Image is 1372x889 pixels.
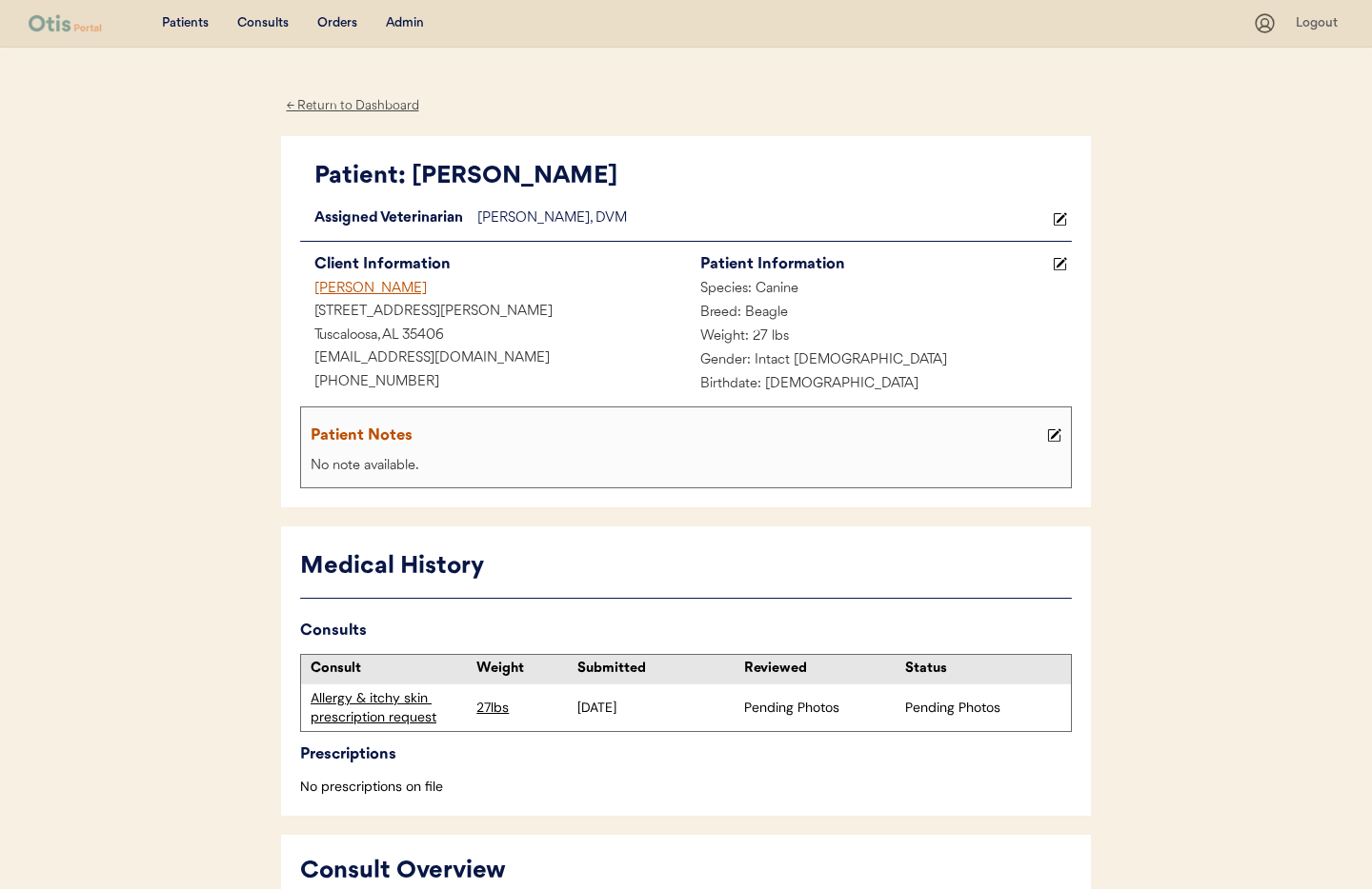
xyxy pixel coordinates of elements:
div: [PHONE_NUMBER] [300,371,686,395]
div: [PERSON_NAME], DVM [477,207,1048,231]
div: 27lbs [476,699,573,718]
div: [EMAIL_ADDRESS][DOMAIN_NAME] [300,347,686,371]
div: Medical History [300,549,1072,585]
div: Pending Photos [744,699,900,718]
div: Species: Canine [686,278,1072,302]
div: [STREET_ADDRESS][PERSON_NAME] [300,301,686,325]
div: Pending Photos [905,699,1061,718]
div: Patient: [PERSON_NAME] [314,159,1072,195]
div: Orders [317,14,357,33]
div: Client Information [314,251,686,278]
div: Tuscaloosa, AL 35406 [300,325,686,348]
div: Consult [311,660,467,679]
div: [DATE] [577,699,734,718]
div: Gender: Intact [DEMOGRAPHIC_DATA] [686,349,1072,373]
div: Assigned Veterinarian [300,207,477,231]
div: ← Return to Dashboard [281,95,424,117]
div: Status [905,660,1061,679]
div: Logout [1296,14,1343,33]
div: Patient Information [700,251,1048,278]
div: Prescriptions [300,741,1072,768]
div: No prescriptions on file [300,778,1072,797]
div: Submitted [577,660,734,679]
div: Consults [300,618,1072,644]
div: Birthdate: [DEMOGRAPHIC_DATA] [686,373,1072,397]
div: Weight [476,660,573,679]
div: Weight: 27 lbs [686,326,1072,349]
div: Breed: Beagle [686,302,1072,326]
div: Allergy & itchy skin prescription request [311,689,467,726]
div: Patients [162,14,209,33]
div: Admin [386,14,424,33]
div: Patient Notes [311,423,1042,449]
div: Consults [237,14,289,33]
div: No note available. [306,455,1066,479]
div: Reviewed [744,660,900,679]
div: [PERSON_NAME] [300,278,686,302]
